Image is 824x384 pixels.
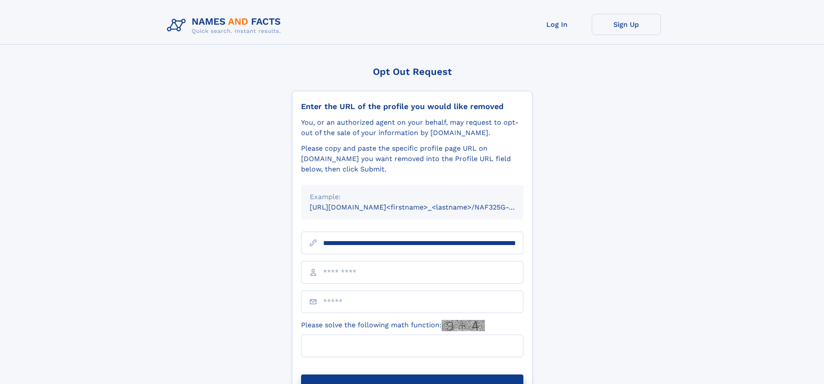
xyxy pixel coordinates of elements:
[310,203,540,211] small: [URL][DOMAIN_NAME]<firstname>_<lastname>/NAF325G-xxxxxxxx
[292,66,532,77] div: Opt Out Request
[164,14,288,37] img: Logo Names and Facts
[310,192,515,202] div: Example:
[301,117,523,138] div: You, or an authorized agent on your behalf, may request to opt-out of the sale of your informatio...
[592,14,661,35] a: Sign Up
[523,14,592,35] a: Log In
[301,320,485,331] label: Please solve the following math function:
[301,102,523,111] div: Enter the URL of the profile you would like removed
[301,143,523,174] div: Please copy and paste the specific profile page URL on [DOMAIN_NAME] you want removed into the Pr...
